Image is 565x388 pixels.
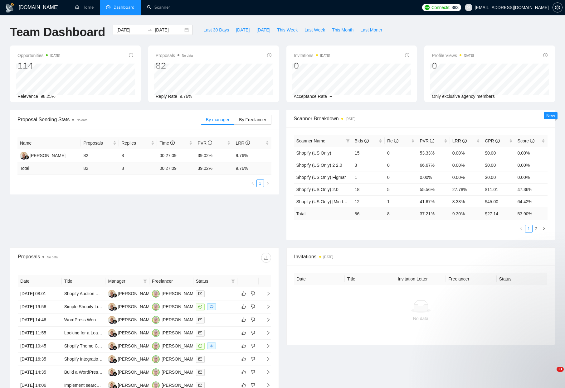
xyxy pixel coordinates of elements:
[553,5,562,10] span: setting
[251,291,255,296] span: dislike
[108,316,116,324] img: AS
[432,52,474,59] span: Profile Views
[108,290,116,298] img: AS
[157,149,195,162] td: 00:27:09
[357,25,385,35] button: Last Month
[118,342,153,349] div: [PERSON_NAME]
[162,342,212,349] div: [PERSON_NAME] Sekret
[294,253,548,261] span: Invitations
[352,171,385,183] td: 1
[152,343,212,348] a: VS[PERSON_NAME] Sekret
[241,343,246,348] span: like
[155,26,183,33] input: End date
[519,227,523,231] span: left
[198,383,202,387] span: mail
[462,139,467,143] span: info-circle
[47,256,58,259] span: No data
[233,149,271,162] td: 9.76%
[385,147,417,159] td: 0
[557,367,564,372] span: 11
[118,316,153,323] div: [PERSON_NAME]
[64,383,173,388] a: Implement search engine plugin for WordPress with Divi
[113,306,117,311] img: gigradar-bm.png
[113,333,117,337] img: gigradar-bm.png
[50,54,60,57] time: [DATE]
[251,317,255,322] span: dislike
[553,2,563,12] button: setting
[147,5,170,10] a: searchScanner
[240,355,247,363] button: like
[162,356,212,362] div: [PERSON_NAME] Sekret
[251,304,255,309] span: dislike
[251,357,255,362] span: dislike
[352,147,385,159] td: 15
[251,383,255,388] span: dislike
[246,141,250,145] span: info-circle
[152,382,212,387] a: VS[PERSON_NAME] Sekret
[301,25,329,35] button: Last Week
[432,60,474,72] div: 0
[296,187,339,192] a: Shopify (US Only) 2.0
[108,291,153,296] a: AS[PERSON_NAME]
[206,117,229,122] span: By manager
[251,181,255,185] span: left
[108,304,153,309] a: AS[PERSON_NAME]
[450,159,482,171] td: 0.00%
[30,152,66,159] div: [PERSON_NAME]
[152,368,160,376] img: VS
[18,300,62,314] td: [DATE] 19:56
[329,94,332,99] span: --
[198,344,202,348] span: message
[198,318,202,322] span: mail
[296,175,346,180] a: Shopify (US Only) Figma*
[296,138,325,143] span: Scanner Name
[118,329,153,336] div: [PERSON_NAME]
[18,275,62,287] th: Date
[236,141,250,146] span: LRR
[261,291,270,296] span: right
[249,368,257,376] button: dislike
[345,136,351,146] span: filter
[352,183,385,195] td: 18
[542,227,546,231] span: right
[450,171,482,183] td: 0.00%
[108,330,153,335] a: AS[PERSON_NAME]
[241,291,246,296] span: like
[198,292,202,295] span: mail
[346,139,350,143] span: filter
[152,290,160,298] img: VS
[530,139,534,143] span: info-circle
[294,60,330,72] div: 0
[83,140,112,146] span: Proposals
[113,372,117,376] img: gigradar-bm.png
[75,5,94,10] a: homeHome
[296,163,342,168] a: Shopify (US Only) 2 2.0
[108,368,116,376] img: AS
[236,26,250,33] span: [DATE]
[296,199,381,204] a: Shopify (US Only) [Min total spent $10k] 2.0
[113,346,117,350] img: gigradar-bm.png
[264,180,271,187] li: Next Page
[518,138,534,143] span: Score
[482,183,515,195] td: $11.01
[156,52,193,59] span: Proposals
[385,159,417,171] td: 0
[240,316,247,323] button: like
[256,180,264,187] li: 1
[450,183,482,195] td: 27.78%
[466,5,471,10] span: user
[385,171,417,183] td: 0
[195,149,233,162] td: 39.02%
[105,275,149,287] th: Manager
[464,54,474,57] time: [DATE]
[450,147,482,159] td: 0.00%
[162,329,212,336] div: [PERSON_NAME] Sekret
[108,278,141,285] span: Manager
[395,273,446,285] th: Invitation Letter
[64,291,138,296] a: Shopify Auction Website Development
[113,319,117,324] img: gigradar-bm.png
[352,208,385,220] td: 86
[482,147,515,159] td: $0.00
[257,180,264,187] a: 1
[345,273,395,285] th: Title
